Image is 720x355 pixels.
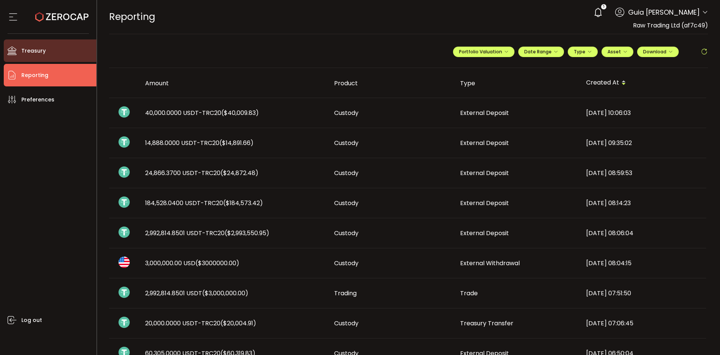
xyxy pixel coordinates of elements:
span: Custody [334,229,358,237]
button: Type [568,47,598,57]
span: ($14,891.66) [219,139,253,147]
button: Date Range [518,47,564,57]
iframe: Chat Widget [633,274,720,355]
div: [DATE] 08:04:15 [580,259,706,267]
span: Preferences [21,94,54,105]
button: Asset [601,47,633,57]
img: usdt_portfolio.svg [118,317,130,328]
span: Custody [334,259,358,267]
span: 184,528.0400 USDT-TRC20 [145,199,263,207]
span: Raw Trading Ltd (af7c49) [633,21,708,30]
span: ($3,000,000.00) [202,289,248,298]
span: ($184,573.42) [223,199,263,207]
span: Treasury Transfer [460,319,513,328]
div: [DATE] 08:59:53 [580,169,706,177]
span: Asset [607,48,621,55]
span: 24,866.3700 USDT-TRC20 [145,169,258,177]
div: [DATE] 08:06:04 [580,229,706,237]
span: Portfolio Valuation [459,48,508,55]
div: Amount [139,79,328,88]
button: Download [637,47,679,57]
span: ($3000000.00) [195,259,239,267]
img: usdt_portfolio.svg [118,106,130,118]
span: Guia [PERSON_NAME] [628,7,700,17]
img: usd_portfolio.svg [118,257,130,268]
span: External Withdrawal [460,259,520,267]
span: Trade [460,289,478,298]
span: External Deposit [460,169,509,177]
span: Trading [334,289,357,298]
span: ($24,872.48) [220,169,258,177]
span: Reporting [109,10,155,23]
span: Log out [21,315,42,326]
span: 3,000,000.00 USD [145,259,239,267]
span: Custody [334,109,358,117]
span: ($40,009.83) [221,109,259,117]
span: 5 [603,4,604,9]
div: [DATE] 07:51:50 [580,289,706,298]
span: External Deposit [460,199,509,207]
img: usdt_portfolio.svg [118,166,130,178]
span: 2,992,814.8501 USDT [145,289,248,298]
span: Custody [334,169,358,177]
span: External Deposit [460,109,509,117]
div: Type [454,79,580,88]
span: Download [643,48,673,55]
div: [DATE] 09:35:02 [580,139,706,147]
div: Created At [580,77,706,89]
img: usdt_portfolio.svg [118,136,130,148]
span: Type [574,48,592,55]
span: External Deposit [460,139,509,147]
div: Product [328,79,454,88]
span: Treasury [21,45,46,56]
button: Portfolio Valuation [453,47,514,57]
img: usdt_portfolio.svg [118,196,130,208]
span: ($2,993,550.95) [225,229,269,237]
div: [DATE] 07:06:45 [580,319,706,328]
img: usdt_portfolio.svg [118,287,130,298]
span: 40,000.0000 USDT-TRC20 [145,109,259,117]
div: [DATE] 08:14:23 [580,199,706,207]
span: Custody [334,319,358,328]
img: usdt_portfolio.svg [118,227,130,238]
span: Custody [334,139,358,147]
span: ($20,004.91) [220,319,256,328]
span: Date Range [524,48,558,55]
div: [DATE] 10:06:03 [580,109,706,117]
span: 14,888.0000 USDT-TRC20 [145,139,253,147]
span: Reporting [21,70,48,81]
span: 2,992,814.8501 USDT-TRC20 [145,229,269,237]
span: Custody [334,199,358,207]
span: 20,000.0000 USDT-TRC20 [145,319,256,328]
span: External Deposit [460,229,509,237]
